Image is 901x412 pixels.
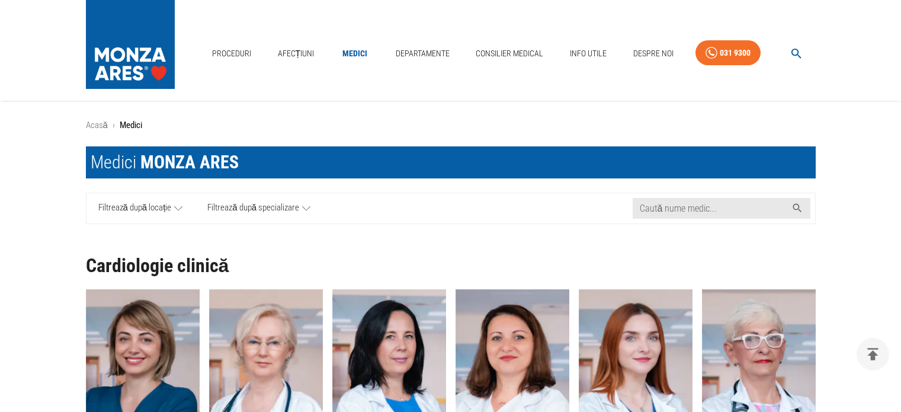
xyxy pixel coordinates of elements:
a: Acasă [86,120,108,130]
nav: breadcrumb [86,119,816,132]
p: Medici [120,119,142,132]
span: Filtrează după locație [98,201,172,216]
a: Proceduri [207,41,256,66]
span: MONZA ARES [140,152,239,173]
a: Consilier Medical [471,41,548,66]
li: › [113,119,115,132]
a: Afecțiuni [273,41,319,66]
span: Filtrează după specializare [207,201,299,216]
a: Medici [336,41,374,66]
a: Info Utile [565,41,611,66]
a: Despre Noi [629,41,678,66]
div: 031 9300 [720,46,751,60]
a: Filtrează după specializare [195,193,323,223]
a: 031 9300 [695,40,761,66]
a: Filtrează după locație [86,193,195,223]
a: Departamente [391,41,454,66]
div: Medici [91,151,239,174]
button: delete [857,338,889,371]
h1: Cardiologie clinică [86,255,816,276]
